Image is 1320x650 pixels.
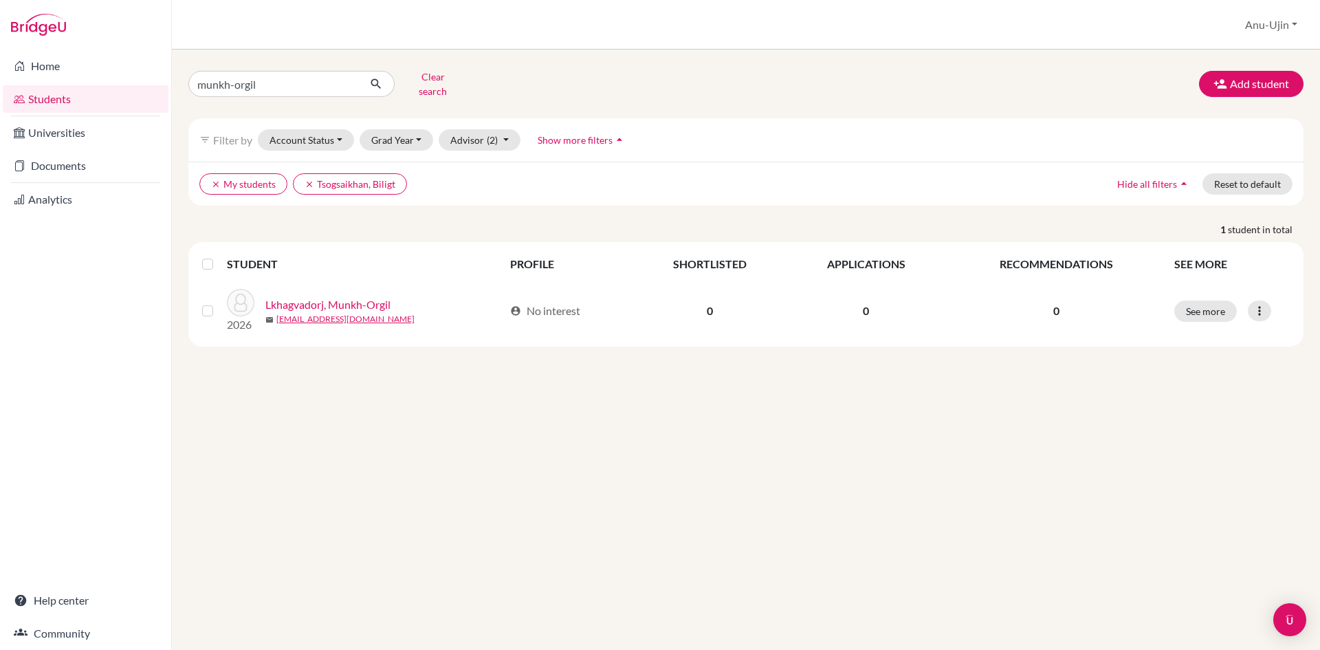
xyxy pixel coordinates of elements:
span: account_circle [510,305,521,316]
th: APPLICATIONS [786,248,946,281]
th: RECOMMENDATIONS [947,248,1166,281]
a: Students [3,85,168,113]
button: Grad Year [360,129,434,151]
th: SEE MORE [1166,248,1298,281]
button: clearMy students [199,173,287,195]
a: [EMAIL_ADDRESS][DOMAIN_NAME] [276,313,415,325]
a: Analytics [3,186,168,213]
div: Open Intercom Messenger [1273,603,1306,636]
input: Find student by name... [188,71,359,97]
button: clearTsogsaikhan, Biligt [293,173,407,195]
td: 0 [786,281,946,341]
td: 0 [634,281,786,341]
i: filter_list [199,134,210,145]
span: mail [265,316,274,324]
p: 2026 [227,316,254,333]
div: No interest [510,303,580,319]
i: clear [305,180,314,189]
strong: 1 [1220,222,1228,237]
button: Clear search [395,66,471,102]
a: Universities [3,119,168,147]
a: Documents [3,152,168,180]
i: clear [211,180,221,189]
th: PROFILE [502,248,634,281]
button: Show more filtersarrow_drop_up [526,129,638,151]
img: Bridge-U [11,14,66,36]
a: Lkhagvadorj, Munkh-Orgil [265,296,390,313]
span: Hide all filters [1117,178,1177,190]
th: STUDENT [227,248,502,281]
th: SHORTLISTED [634,248,786,281]
button: Advisor(2) [439,129,520,151]
button: Account Status [258,129,354,151]
span: (2) [487,134,498,146]
img: Lkhagvadorj, Munkh-Orgil [227,289,254,316]
i: arrow_drop_up [1177,177,1191,191]
p: 0 [955,303,1158,319]
button: Anu-Ujin [1239,12,1303,38]
a: Community [3,620,168,647]
i: arrow_drop_up [613,133,626,147]
a: Help center [3,587,168,614]
span: Show more filters [538,134,613,146]
button: Reset to default [1202,173,1292,195]
span: Filter by [213,133,252,147]
button: Hide all filtersarrow_drop_up [1105,173,1202,195]
a: Home [3,52,168,80]
button: Add student [1199,71,1303,97]
button: See more [1174,301,1237,322]
span: student in total [1228,222,1303,237]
